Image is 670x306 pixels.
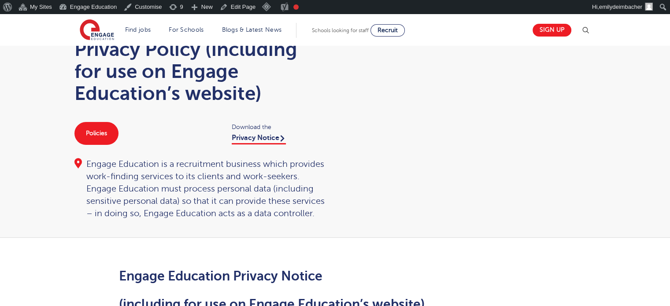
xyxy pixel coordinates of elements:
[378,27,398,33] span: Recruit
[169,26,204,33] a: For Schools
[312,27,369,33] span: Schools looking for staff
[74,158,326,220] div: Engage Education is a recruitment business which provides work-finding services to its clients an...
[119,269,551,284] h2: Engage Education Privacy Notice
[232,122,326,132] span: Download the
[80,19,114,41] img: Engage Education
[232,134,286,144] a: Privacy Notice
[599,4,642,10] span: emilydeimbacher
[533,24,571,37] a: Sign up
[74,38,326,104] h1: Privacy Policy (including for use on Engage Education’s website)
[370,24,405,37] a: Recruit
[293,4,299,10] div: Focus keyphrase not set
[125,26,151,33] a: Find jobs
[222,26,282,33] a: Blogs & Latest News
[74,122,118,145] a: Policies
